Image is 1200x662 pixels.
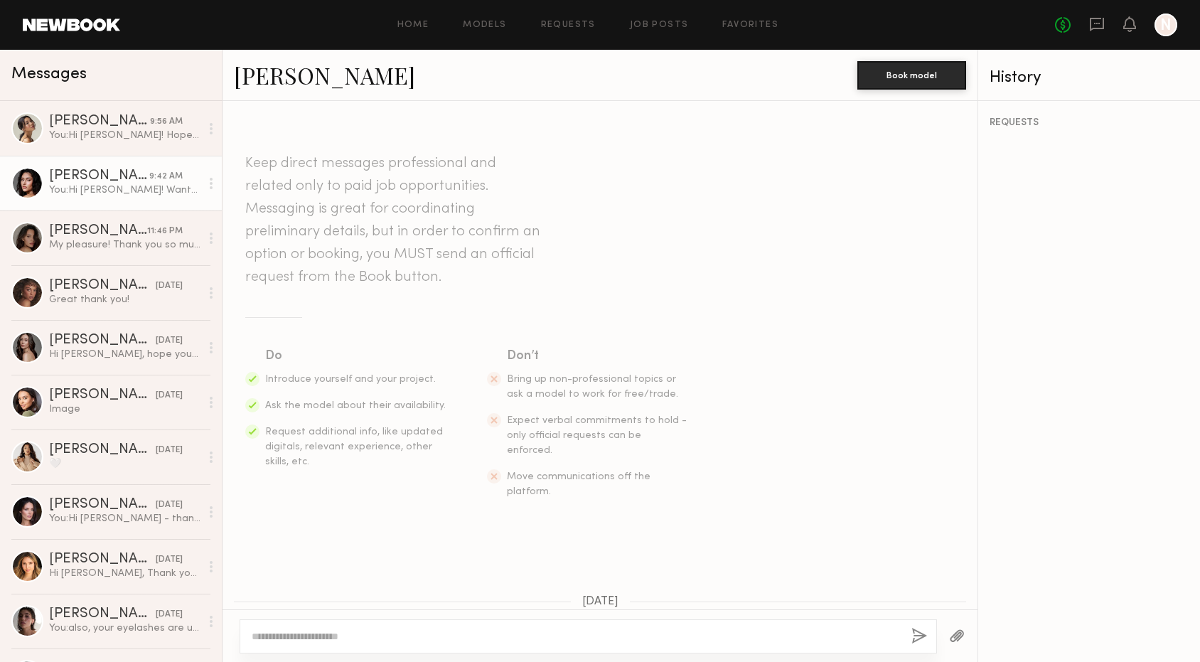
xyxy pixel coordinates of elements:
[156,553,183,567] div: [DATE]
[507,346,689,366] div: Don’t
[722,21,778,30] a: Favorites
[265,427,443,466] span: Request additional info, like updated digitals, relevant experience, other skills, etc.
[49,402,200,416] div: Image
[156,334,183,348] div: [DATE]
[49,388,156,402] div: [PERSON_NAME]
[49,621,200,635] div: You: also, your eyelashes are unreal btw - you could easily sell me on whatever you use to get th...
[1155,14,1177,36] a: N
[49,183,200,197] div: You: Hi [PERSON_NAME]! Wanted to follow up here :)
[149,170,183,183] div: 9:42 AM
[630,21,689,30] a: Job Posts
[265,401,446,410] span: Ask the model about their availability.
[156,498,183,512] div: [DATE]
[49,279,156,293] div: [PERSON_NAME]
[234,60,415,90] a: [PERSON_NAME]
[156,444,183,457] div: [DATE]
[49,114,150,129] div: [PERSON_NAME]
[507,416,687,455] span: Expect verbal commitments to hold - only official requests can be enforced.
[49,169,149,183] div: [PERSON_NAME]
[49,607,156,621] div: [PERSON_NAME]
[49,498,156,512] div: [PERSON_NAME]
[245,152,544,289] header: Keep direct messages professional and related only to paid job opportunities. Messaging is great ...
[265,346,447,366] div: Do
[49,333,156,348] div: [PERSON_NAME]
[990,70,1189,86] div: History
[49,512,200,525] div: You: Hi [PERSON_NAME] - thank you. It is slightly cut off at the very beginning so if you have th...
[156,608,183,621] div: [DATE]
[49,567,200,580] div: Hi [PERSON_NAME], Thank you for your transparency regarding this. I have already filmed a signifi...
[507,375,678,399] span: Bring up non-professional topics or ask a model to work for free/trade.
[49,552,156,567] div: [PERSON_NAME]
[49,238,200,252] div: My pleasure! Thank you so much! Here is my address: [PERSON_NAME] [STREET_ADDRESS][PERSON_NAME]
[463,21,506,30] a: Models
[11,66,87,82] span: Messages
[49,293,200,306] div: Great thank you!
[150,115,183,129] div: 9:56 AM
[507,472,650,496] span: Move communications off the platform.
[49,443,156,457] div: [PERSON_NAME]
[156,279,183,293] div: [DATE]
[49,348,200,361] div: Hi [PERSON_NAME], hope you are doing good! Thank you for reaching out and thank you for interest....
[49,457,200,471] div: 🤍
[49,129,200,142] div: You: Hi [PERSON_NAME]! Hope you're well :) We have an upcoming shoot [DATE][DATE] and wanted to s...
[147,225,183,238] div: 11:46 PM
[156,389,183,402] div: [DATE]
[397,21,429,30] a: Home
[990,118,1189,128] div: REQUESTS
[857,68,966,80] a: Book model
[49,224,147,238] div: [PERSON_NAME]
[265,375,436,384] span: Introduce yourself and your project.
[541,21,596,30] a: Requests
[582,596,618,608] span: [DATE]
[857,61,966,90] button: Book model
